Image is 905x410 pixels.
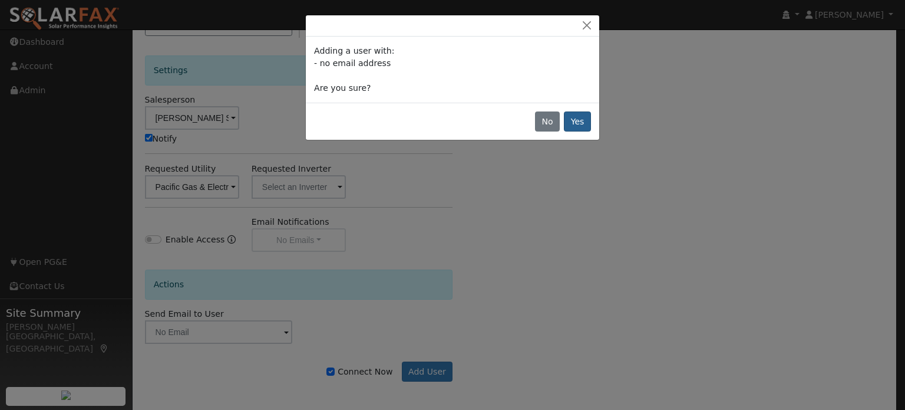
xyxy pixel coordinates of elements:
span: Are you sure? [314,83,371,93]
span: Adding a user with: [314,46,394,55]
button: Close [579,19,595,32]
button: No [535,111,560,132]
span: - no email address [314,58,391,68]
button: Yes [564,111,591,132]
